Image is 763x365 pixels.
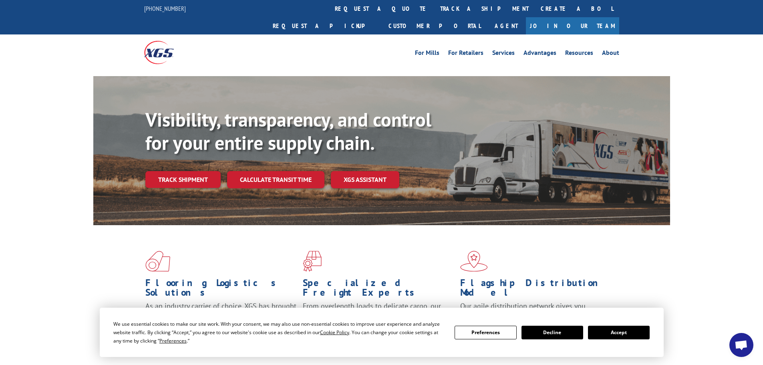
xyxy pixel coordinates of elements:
[145,301,296,330] span: As an industry carrier of choice, XGS has brought innovation and dedication to flooring logistics...
[331,171,399,188] a: XGS ASSISTANT
[526,17,619,34] a: Join Our Team
[159,337,187,344] span: Preferences
[588,326,650,339] button: Accept
[303,251,322,272] img: xgs-icon-focused-on-flooring-red
[523,50,556,58] a: Advantages
[145,251,170,272] img: xgs-icon-total-supply-chain-intelligence-red
[448,50,483,58] a: For Retailers
[492,50,515,58] a: Services
[145,107,431,155] b: Visibility, transparency, and control for your entire supply chain.
[487,17,526,34] a: Agent
[303,278,454,301] h1: Specialized Freight Experts
[460,278,612,301] h1: Flagship Distribution Model
[320,329,349,336] span: Cookie Policy
[144,4,186,12] a: [PHONE_NUMBER]
[113,320,445,345] div: We use essential cookies to make our site work. With your consent, we may also use non-essential ...
[383,17,487,34] a: Customer Portal
[602,50,619,58] a: About
[460,251,488,272] img: xgs-icon-flagship-distribution-model-red
[729,333,753,357] div: Open chat
[460,301,608,320] span: Our agile distribution network gives you nationwide inventory management on demand.
[303,301,454,337] p: From overlength loads to delicate cargo, our experienced staff knows the best way to move your fr...
[145,171,221,188] a: Track shipment
[565,50,593,58] a: Resources
[227,171,324,188] a: Calculate transit time
[267,17,383,34] a: Request a pickup
[521,326,583,339] button: Decline
[455,326,516,339] button: Preferences
[145,278,297,301] h1: Flooring Logistics Solutions
[415,50,439,58] a: For Mills
[100,308,664,357] div: Cookie Consent Prompt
